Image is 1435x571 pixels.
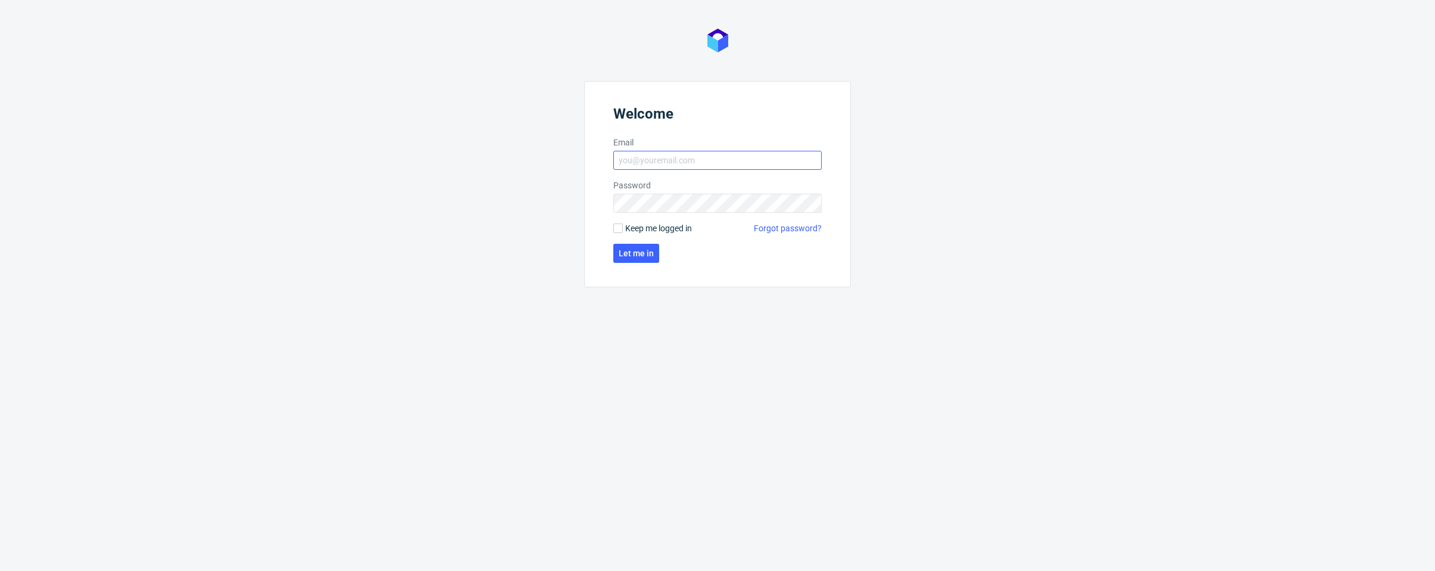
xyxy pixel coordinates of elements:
span: Let me in [619,249,654,257]
header: Welcome [613,105,822,127]
input: you@youremail.com [613,151,822,170]
span: Keep me logged in [625,222,692,234]
label: Email [613,136,822,148]
a: Forgot password? [754,222,822,234]
button: Let me in [613,244,659,263]
label: Password [613,179,822,191]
